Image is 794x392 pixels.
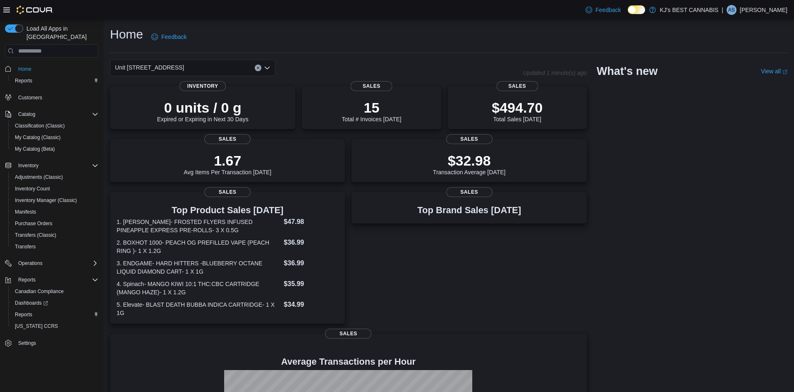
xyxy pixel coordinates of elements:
[597,65,658,78] h2: What's new
[12,132,64,142] a: My Catalog (Classic)
[117,218,280,234] dt: 1. [PERSON_NAME]- FROSTED FLYERS INFUSED PINEAPPLE EXPRESS PRE-ROLLS- 3 X 0.5G
[115,63,184,72] span: Unit [STREET_ADDRESS]
[417,205,521,215] h3: Top Brand Sales [DATE]
[12,230,98,240] span: Transfers (Classic)
[284,279,338,289] dd: $35.99
[325,329,371,339] span: Sales
[12,144,58,154] a: My Catalog (Beta)
[2,274,102,286] button: Reports
[117,357,580,367] h4: Average Transactions per Hour
[761,68,787,75] a: View allExternal link
[12,184,53,194] a: Inventory Count
[342,99,401,123] div: Total # Invoices [DATE]
[8,297,102,309] a: Dashboards
[15,63,98,74] span: Home
[12,195,80,205] a: Inventory Manager (Classic)
[15,64,35,74] a: Home
[12,242,39,252] a: Transfers
[15,77,32,84] span: Reports
[722,5,723,15] p: |
[446,134,493,144] span: Sales
[15,338,98,348] span: Settings
[117,301,280,317] dt: 5. Elevate- BLAST DEATH BUBBA INDICA CARTRIDGE- 1 X 1G
[15,185,50,192] span: Inventory Count
[204,187,251,197] span: Sales
[117,280,280,296] dt: 4. Spinach- MANGO KIWI 10:1 THC:CBC CARTRIDGE (MANGO HAZE)- 1 X 1.2G
[2,91,102,103] button: Customers
[12,242,98,252] span: Transfers
[157,99,249,123] div: Expired or Expiring in Next 30 Days
[284,238,338,248] dd: $36.99
[12,132,98,142] span: My Catalog (Classic)
[161,33,187,41] span: Feedback
[12,310,36,320] a: Reports
[8,171,102,183] button: Adjustments (Classic)
[110,26,143,43] h1: Home
[15,258,46,268] button: Operations
[8,183,102,195] button: Inventory Count
[15,109,98,119] span: Catalog
[15,243,36,250] span: Transfers
[8,120,102,132] button: Classification (Classic)
[264,65,270,71] button: Open list of options
[496,81,538,91] span: Sales
[284,217,338,227] dd: $47.98
[12,219,56,228] a: Purchase Orders
[15,300,48,306] span: Dashboards
[157,99,249,116] p: 0 units / 0 g
[8,206,102,218] button: Manifests
[12,321,98,331] span: Washington CCRS
[492,99,543,116] p: $494.70
[12,195,98,205] span: Inventory Manager (Classic)
[12,76,98,86] span: Reports
[12,121,68,131] a: Classification (Classic)
[15,338,39,348] a: Settings
[184,152,271,176] div: Avg Items Per Transaction [DATE]
[8,309,102,320] button: Reports
[15,146,55,152] span: My Catalog (Beta)
[12,184,98,194] span: Inventory Count
[12,144,98,154] span: My Catalog (Beta)
[15,288,64,295] span: Canadian Compliance
[15,123,65,129] span: Classification (Classic)
[15,209,36,215] span: Manifests
[433,152,506,169] p: $32.98
[12,172,98,182] span: Adjustments (Classic)
[204,134,251,144] span: Sales
[12,207,98,217] span: Manifests
[179,81,226,91] span: Inventory
[342,99,401,116] p: 15
[15,93,45,103] a: Customers
[727,5,737,15] div: ANAND SAINI
[18,340,36,346] span: Settings
[2,160,102,171] button: Inventory
[15,275,98,285] span: Reports
[8,143,102,155] button: My Catalog (Beta)
[12,230,60,240] a: Transfers (Classic)
[5,59,98,370] nav: Complex example
[446,187,493,197] span: Sales
[15,134,61,141] span: My Catalog (Classic)
[660,5,719,15] p: KJ's BEST CANNABIS
[117,205,338,215] h3: Top Product Sales [DATE]
[184,152,271,169] p: 1.67
[18,66,31,72] span: Home
[15,275,39,285] button: Reports
[15,311,32,318] span: Reports
[433,152,506,176] div: Transaction Average [DATE]
[12,121,98,131] span: Classification (Classic)
[8,75,102,87] button: Reports
[8,229,102,241] button: Transfers (Classic)
[2,63,102,75] button: Home
[12,321,61,331] a: [US_STATE] CCRS
[582,2,624,18] a: Feedback
[255,65,261,71] button: Clear input
[284,300,338,310] dd: $34.99
[523,70,587,76] p: Updated 1 minute(s) ago
[15,92,98,103] span: Customers
[8,241,102,253] button: Transfers
[12,207,39,217] a: Manifests
[15,323,58,329] span: [US_STATE] CCRS
[15,232,56,238] span: Transfers (Classic)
